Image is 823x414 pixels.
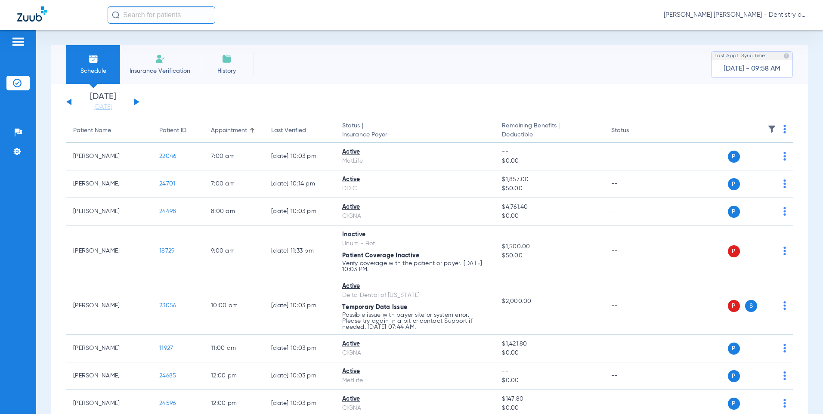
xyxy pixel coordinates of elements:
td: -- [604,335,662,362]
span: [PERSON_NAME] [PERSON_NAME] - Dentistry of [GEOGRAPHIC_DATA] [664,11,806,19]
td: -- [604,277,662,335]
span: P [728,370,740,382]
span: $1,500.00 [502,242,597,251]
img: Schedule [88,54,99,64]
td: [PERSON_NAME] [66,362,152,390]
td: 8:00 AM [204,198,264,226]
td: [DATE] 11:33 PM [264,226,335,277]
div: CIGNA [342,349,488,358]
span: Patient Coverage Inactive [342,253,419,259]
td: [PERSON_NAME] [66,198,152,226]
img: Search Icon [112,11,120,19]
span: $0.00 [502,212,597,221]
iframe: Chat Widget [780,373,823,414]
div: Unum - Bot [342,239,488,248]
span: [DATE] - 09:58 AM [724,65,780,73]
div: Delta Dental of [US_STATE] [342,291,488,300]
span: $50.00 [502,184,597,193]
span: Insurance Verification [127,67,193,75]
img: last sync help info [783,53,789,59]
img: Zuub Logo [17,6,47,22]
span: -- [502,367,597,376]
td: [PERSON_NAME] [66,143,152,170]
td: [DATE] 10:03 PM [264,362,335,390]
span: 24498 [159,208,176,214]
span: 24685 [159,373,176,379]
p: Possible issue with payer site or system error. Please try again in a bit or contact Support if n... [342,312,488,330]
div: MetLife [342,376,488,385]
div: Appointment [211,126,247,135]
td: [PERSON_NAME] [66,335,152,362]
img: group-dot-blue.svg [783,152,786,161]
span: 23056 [159,303,176,309]
td: -- [604,198,662,226]
td: -- [604,362,662,390]
div: Active [342,203,488,212]
img: Manual Insurance Verification [155,54,165,64]
span: $4,761.40 [502,203,597,212]
td: [PERSON_NAME] [66,170,152,198]
span: P [728,206,740,218]
td: 10:00 AM [204,277,264,335]
img: group-dot-blue.svg [783,344,786,352]
td: [DATE] 10:03 PM [264,335,335,362]
img: group-dot-blue.svg [783,301,786,310]
td: [PERSON_NAME] [66,277,152,335]
div: CIGNA [342,212,488,221]
div: Active [342,148,488,157]
p: Verify coverage with the patient or payer. [DATE] 10:03 PM. [342,260,488,272]
span: P [728,300,740,312]
span: $0.00 [502,157,597,166]
span: 24596 [159,400,176,406]
span: Deductible [502,130,597,139]
img: group-dot-blue.svg [783,125,786,133]
span: $0.00 [502,349,597,358]
td: -- [604,226,662,277]
span: S [745,300,757,312]
span: $2,000.00 [502,297,597,306]
th: Status [604,119,662,143]
td: [PERSON_NAME] [66,226,152,277]
div: Patient Name [73,126,111,135]
input: Search for patients [108,6,215,24]
span: $0.00 [502,376,597,385]
span: P [728,398,740,410]
td: [DATE] 10:03 PM [264,277,335,335]
td: 7:00 AM [204,143,264,170]
div: Active [342,367,488,376]
div: MetLife [342,157,488,166]
div: Last Verified [271,126,328,135]
div: Patient Name [73,126,145,135]
div: Active [342,175,488,184]
span: Insurance Payer [342,130,488,139]
span: Last Appt. Sync Time: [715,52,766,60]
span: 24701 [159,181,175,187]
div: Appointment [211,126,257,135]
img: filter.svg [767,125,776,133]
div: Active [342,395,488,404]
div: CIGNA [342,404,488,413]
div: Active [342,340,488,349]
span: P [728,178,740,190]
a: [DATE] [77,103,129,111]
th: Remaining Benefits | [495,119,604,143]
div: Inactive [342,230,488,239]
td: -- [604,170,662,198]
span: -- [502,306,597,315]
span: $147.80 [502,395,597,404]
span: $50.00 [502,251,597,260]
div: Patient ID [159,126,197,135]
img: group-dot-blue.svg [783,207,786,216]
img: group-dot-blue.svg [783,371,786,380]
span: P [728,245,740,257]
th: Status | [335,119,495,143]
span: $1,421.80 [502,340,597,349]
span: $1,857.00 [502,175,597,184]
td: 7:00 AM [204,170,264,198]
td: [DATE] 10:14 PM [264,170,335,198]
span: $0.00 [502,404,597,413]
img: group-dot-blue.svg [783,247,786,255]
span: P [728,343,740,355]
span: History [206,67,247,75]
